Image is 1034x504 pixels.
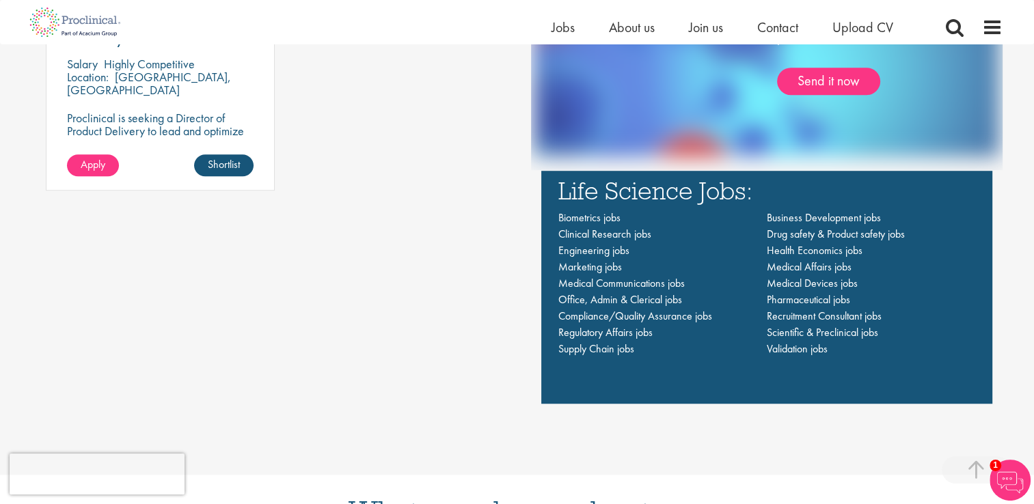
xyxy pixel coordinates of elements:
[558,325,653,339] a: Regulatory Affairs jobs
[777,16,968,95] div: Simply upload your CV and let us find jobs for you!
[767,292,850,307] a: Pharmaceutical jobs
[558,292,682,307] a: Office, Admin & Clerical jobs
[10,453,185,494] iframe: reCAPTCHA
[767,325,878,339] a: Scientific & Preclinical jobs
[67,154,119,176] a: Apply
[609,18,655,36] a: About us
[67,69,109,85] span: Location:
[67,12,254,46] a: Director of Product Delivery
[558,210,621,225] a: Biometrics jobs
[194,154,254,176] a: Shortlist
[558,227,651,241] a: Clinical Research jobs
[767,309,882,323] a: Recruitment Consultant jobs
[689,18,723,36] a: Join us
[767,227,905,241] a: Drug safety & Product safety jobs
[767,341,828,356] a: Validation jobs
[990,460,1001,471] span: 1
[767,276,858,290] a: Medical Devices jobs
[558,210,975,357] nav: Main navigation
[67,111,254,163] p: Proclinical is seeking a Director of Product Delivery to lead and optimize product delivery pract...
[558,276,685,290] a: Medical Communications jobs
[104,56,195,72] p: Highly Competitive
[767,243,862,257] a: Health Economics jobs
[558,243,629,257] a: Engineering jobs
[767,260,852,274] a: Medical Affairs jobs
[558,260,622,274] a: Marketing jobs
[552,18,575,36] a: Jobs
[558,341,634,356] a: Supply Chain jobs
[777,68,880,95] a: Send it now
[757,18,798,36] a: Contact
[67,56,98,72] span: Salary
[767,210,881,225] a: Business Development jobs
[81,157,105,171] span: Apply
[67,69,231,98] p: [GEOGRAPHIC_DATA], [GEOGRAPHIC_DATA]
[558,309,712,323] a: Compliance/Quality Assurance jobs
[558,178,975,203] h3: Life Science Jobs:
[832,18,893,36] a: Upload CV
[990,460,1031,501] img: Chatbot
